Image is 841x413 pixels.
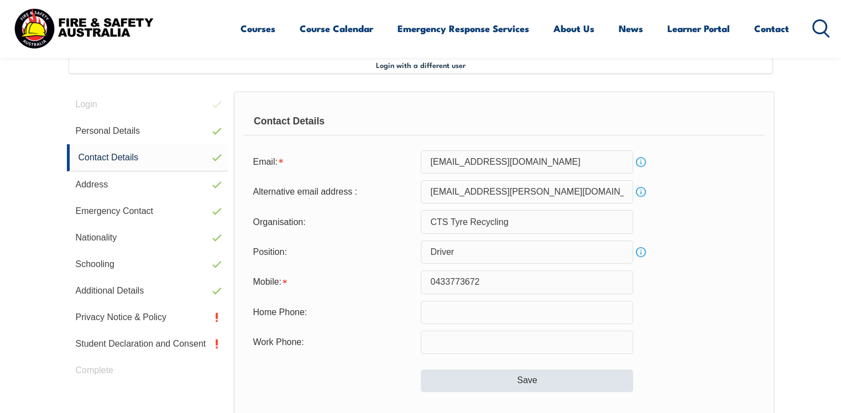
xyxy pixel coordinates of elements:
a: Info [633,154,649,170]
div: Email is required. [244,151,421,172]
div: Position: [244,242,421,263]
a: Privacy Notice & Policy [67,304,228,331]
input: Mobile numbers must be numeric, 10 characters and contain no spaces. [421,270,633,294]
a: Course Calendar [300,14,373,43]
a: Info [633,244,649,260]
a: Info [633,184,649,200]
div: Organisation: [244,211,421,232]
a: Address [67,171,228,198]
div: Alternative email address : [244,181,421,202]
a: Contact [754,14,789,43]
a: Courses [241,14,275,43]
input: Phone numbers must be numeric, 10 characters and contain no spaces. [421,301,633,324]
button: Save [421,369,633,391]
a: Personal Details [67,118,228,144]
div: Work Phone: [244,332,421,353]
a: Nationality [67,224,228,251]
div: Home Phone: [244,302,421,323]
a: Additional Details [67,278,228,304]
a: About Us [553,14,594,43]
a: News [619,14,643,43]
div: Contact Details [244,108,764,135]
a: Learner Portal [667,14,730,43]
span: Login with a different user [376,60,466,69]
a: Schooling [67,251,228,278]
div: Mobile is required. [244,271,421,292]
a: Emergency Response Services [398,14,529,43]
a: Student Declaration and Consent [67,331,228,357]
input: Phone numbers must be numeric, 10 characters and contain no spaces. [421,331,633,354]
a: Contact Details [67,144,228,171]
a: Emergency Contact [67,198,228,224]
